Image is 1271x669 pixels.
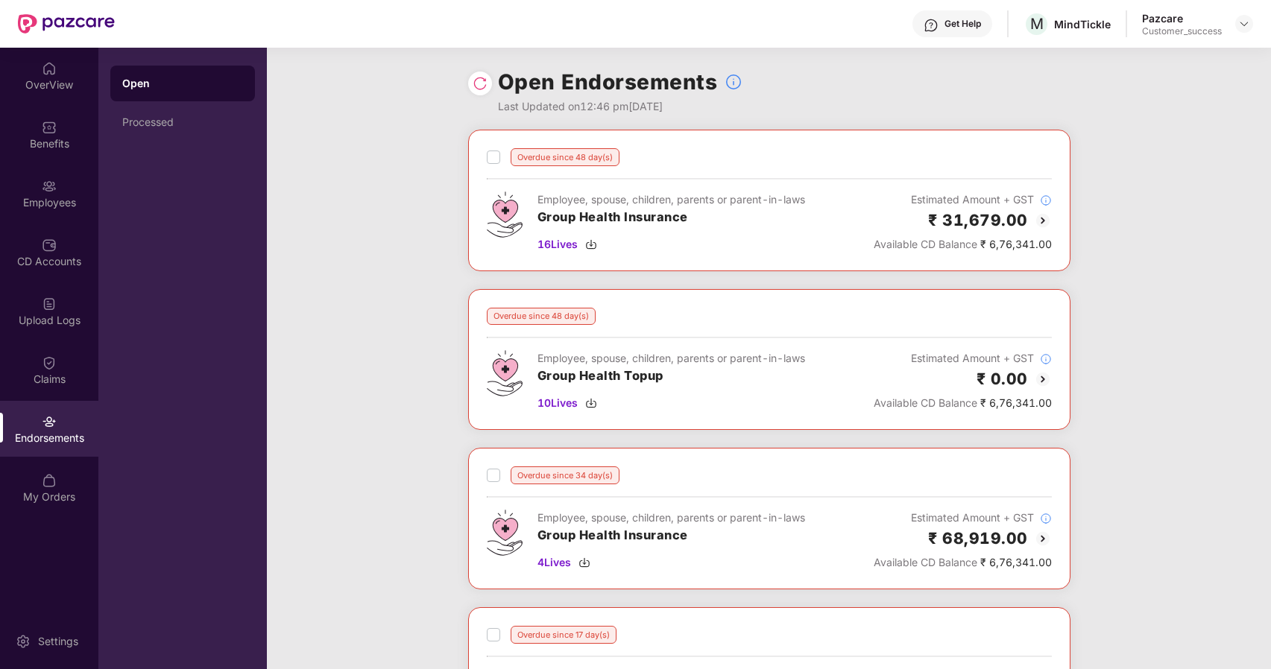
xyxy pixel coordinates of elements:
[1040,194,1052,206] img: svg+xml;base64,PHN2ZyBpZD0iSW5mb18tXzMyeDMyIiBkYXRhLW5hbWU9IkluZm8gLSAzMngzMiIgeG1sbnM9Imh0dHA6Ly...
[874,510,1052,526] div: Estimated Amount + GST
[874,236,1052,253] div: ₹ 6,76,341.00
[42,355,57,370] img: svg+xml;base64,PHN2ZyBpZD0iQ2xhaW0iIHhtbG5zPSJodHRwOi8vd3d3LnczLm9yZy8yMDAwL3N2ZyIgd2lkdGg9IjIwIi...
[537,367,805,386] h3: Group Health Topup
[487,510,523,556] img: svg+xml;base64,PHN2ZyB4bWxucz0iaHR0cDovL3d3dy53My5vcmcvMjAwMC9zdmciIHdpZHRoPSI0Ny43MTQiIGhlaWdodD...
[42,297,57,311] img: svg+xml;base64,PHN2ZyBpZD0iVXBsb2FkX0xvZ3MiIGRhdGEtbmFtZT0iVXBsb2FkIExvZ3MiIHhtbG5zPSJodHRwOi8vd3...
[511,148,619,166] div: Overdue since 48 day(s)
[585,397,597,409] img: svg+xml;base64,PHN2ZyBpZD0iRG93bmxvYWQtMzJ4MzIiIHhtbG5zPSJodHRwOi8vd3d3LnczLm9yZy8yMDAwL3N2ZyIgd2...
[42,120,57,135] img: svg+xml;base64,PHN2ZyBpZD0iQmVuZWZpdHMiIHhtbG5zPSJodHRwOi8vd3d3LnczLm9yZy8yMDAwL3N2ZyIgd2lkdGg9Ij...
[585,238,597,250] img: svg+xml;base64,PHN2ZyBpZD0iRG93bmxvYWQtMzJ4MzIiIHhtbG5zPSJodHRwOi8vd3d3LnczLm9yZy8yMDAwL3N2ZyIgd2...
[122,76,243,91] div: Open
[874,395,1052,411] div: ₹ 6,76,341.00
[578,557,590,568] img: svg+xml;base64,PHN2ZyBpZD0iRG93bmxvYWQtMzJ4MzIiIHhtbG5zPSJodHRwOi8vd3d3LnczLm9yZy8yMDAwL3N2ZyIgd2...
[537,526,805,545] h3: Group Health Insurance
[537,350,805,367] div: Employee, spouse, children, parents or parent-in-laws
[537,554,571,571] span: 4 Lives
[42,414,57,429] img: svg+xml;base64,PHN2ZyBpZD0iRW5kb3JzZW1lbnRzIiB4bWxucz0iaHR0cDovL3d3dy53My5vcmcvMjAwMC9zdmciIHdpZH...
[18,14,115,34] img: New Pazcare Logo
[511,466,619,484] div: Overdue since 34 day(s)
[1034,530,1052,548] img: svg+xml;base64,PHN2ZyBpZD0iQmFjay0yMHgyMCIgeG1sbnM9Imh0dHA6Ly93d3cudzMub3JnLzIwMDAvc3ZnIiB3aWR0aD...
[498,66,718,98] h1: Open Endorsements
[1142,11,1222,25] div: Pazcare
[977,367,1028,391] h2: ₹ 0.00
[944,18,981,30] div: Get Help
[487,350,523,396] img: svg+xml;base64,PHN2ZyB4bWxucz0iaHR0cDovL3d3dy53My5vcmcvMjAwMC9zdmciIHdpZHRoPSI0Ny43MTQiIGhlaWdodD...
[1034,370,1052,388] img: svg+xml;base64,PHN2ZyBpZD0iQmFjay0yMHgyMCIgeG1sbnM9Imh0dHA6Ly93d3cudzMub3JnLzIwMDAvc3ZnIiB3aWR0aD...
[537,208,805,227] h3: Group Health Insurance
[537,236,578,253] span: 16 Lives
[1034,212,1052,229] img: svg+xml;base64,PHN2ZyBpZD0iQmFjay0yMHgyMCIgeG1sbnM9Imh0dHA6Ly93d3cudzMub3JnLzIwMDAvc3ZnIiB3aWR0aD...
[725,73,742,91] img: svg+xml;base64,PHN2ZyBpZD0iSW5mb18tXzMyeDMyIiBkYXRhLW5hbWU9IkluZm8gLSAzMngzMiIgeG1sbnM9Imh0dHA6Ly...
[498,98,743,115] div: Last Updated on 12:46 pm[DATE]
[487,308,596,325] div: Overdue since 48 day(s)
[1040,353,1052,365] img: svg+xml;base64,PHN2ZyBpZD0iSW5mb18tXzMyeDMyIiBkYXRhLW5hbWU9IkluZm8gLSAzMngzMiIgeG1sbnM9Imh0dHA6Ly...
[874,350,1052,367] div: Estimated Amount + GST
[874,554,1052,571] div: ₹ 6,76,341.00
[1054,17,1111,31] div: MindTickle
[487,191,523,238] img: svg+xml;base64,PHN2ZyB4bWxucz0iaHR0cDovL3d3dy53My5vcmcvMjAwMC9zdmciIHdpZHRoPSI0Ny43MTQiIGhlaWdodD...
[537,191,805,208] div: Employee, spouse, children, parents or parent-in-laws
[42,238,57,253] img: svg+xml;base64,PHN2ZyBpZD0iQ0RfQWNjb3VudHMiIGRhdGEtbmFtZT0iQ0QgQWNjb3VudHMiIHhtbG5zPSJodHRwOi8vd3...
[874,556,977,568] span: Available CD Balance
[473,76,488,91] img: svg+xml;base64,PHN2ZyBpZD0iUmVsb2FkLTMyeDMyIiB4bWxucz0iaHR0cDovL3d3dy53My5vcmcvMjAwMC9zdmciIHdpZH...
[874,191,1052,208] div: Estimated Amount + GST
[122,116,243,128] div: Processed
[1030,15,1044,33] span: M
[928,208,1028,232] h2: ₹ 31,679.00
[924,18,939,33] img: svg+xml;base64,PHN2ZyBpZD0iSGVscC0zMngzMiIgeG1sbnM9Imh0dHA6Ly93d3cudzMub3JnLzIwMDAvc3ZnIiB3aWR0aD...
[1040,513,1052,524] img: svg+xml;base64,PHN2ZyBpZD0iSW5mb18tXzMyeDMyIiBkYXRhLW5hbWU9IkluZm8gLSAzMngzMiIgeG1sbnM9Imh0dHA6Ly...
[1238,18,1250,30] img: svg+xml;base64,PHN2ZyBpZD0iRHJvcGRvd24tMzJ4MzIiIHhtbG5zPSJodHRwOi8vd3d3LnczLm9yZy8yMDAwL3N2ZyIgd2...
[537,510,805,526] div: Employee, spouse, children, parents or parent-in-laws
[42,61,57,76] img: svg+xml;base64,PHN2ZyBpZD0iSG9tZSIgeG1sbnM9Imh0dHA6Ly93d3cudzMub3JnLzIwMDAvc3ZnIiB3aWR0aD0iMjAiIG...
[1142,25,1222,37] div: Customer_success
[511,626,616,644] div: Overdue since 17 day(s)
[42,179,57,194] img: svg+xml;base64,PHN2ZyBpZD0iRW1wbG95ZWVzIiB4bWxucz0iaHR0cDovL3d3dy53My5vcmcvMjAwMC9zdmciIHdpZHRoPS...
[928,526,1028,551] h2: ₹ 68,919.00
[874,396,977,409] span: Available CD Balance
[537,395,578,411] span: 10 Lives
[874,238,977,250] span: Available CD Balance
[34,634,83,649] div: Settings
[16,634,31,649] img: svg+xml;base64,PHN2ZyBpZD0iU2V0dGluZy0yMHgyMCIgeG1sbnM9Imh0dHA6Ly93d3cudzMub3JnLzIwMDAvc3ZnIiB3aW...
[42,473,57,488] img: svg+xml;base64,PHN2ZyBpZD0iTXlfT3JkZXJzIiBkYXRhLW5hbWU9Ik15IE9yZGVycyIgeG1sbnM9Imh0dHA6Ly93d3cudz...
